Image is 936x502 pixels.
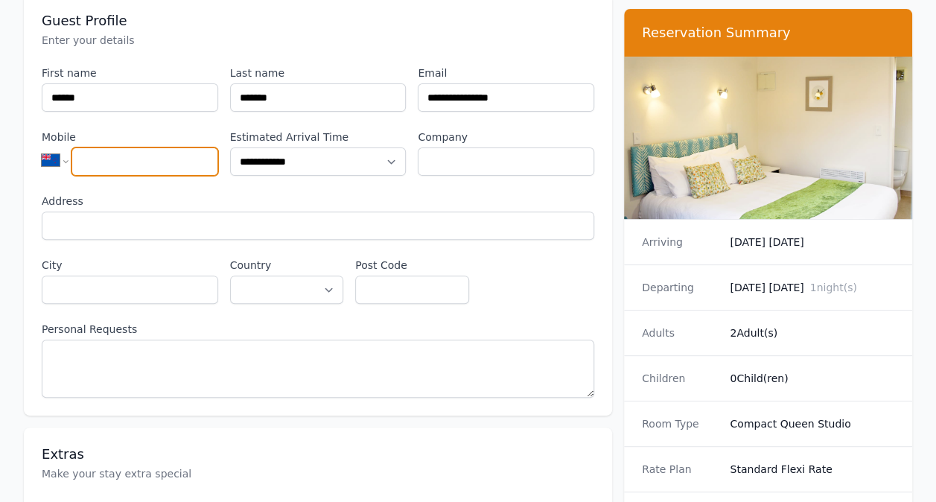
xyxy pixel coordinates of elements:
dt: Arriving [642,235,718,250]
h3: Reservation Summary [642,24,894,42]
dd: Standard Flexi Rate [730,462,894,477]
span: 1 night(s) [809,282,856,293]
label: Address [42,194,594,209]
h3: Guest Profile [42,12,594,30]
dd: [DATE] [DATE] [730,280,894,295]
label: Mobile [42,130,218,144]
dt: Adults [642,325,718,340]
label: Estimated Arrival Time [230,130,407,144]
label: Company [418,130,594,144]
p: Enter your details [42,33,594,48]
dt: Children [642,371,718,386]
label: First name [42,66,218,80]
label: Email [418,66,594,80]
dd: 0 Child(ren) [730,371,894,386]
dt: Room Type [642,416,718,431]
dd: 2 Adult(s) [730,325,894,340]
label: City [42,258,218,273]
p: Make your stay extra special [42,466,594,481]
dd: [DATE] [DATE] [730,235,894,250]
label: Post Code [355,258,468,273]
dt: Rate Plan [642,462,718,477]
h3: Extras [42,445,594,463]
label: Country [230,258,343,273]
dd: Compact Queen Studio [730,416,894,431]
dt: Departing [642,280,718,295]
img: Compact Queen Studio [624,57,912,219]
label: Last name [230,66,407,80]
label: Personal Requests [42,322,594,337]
